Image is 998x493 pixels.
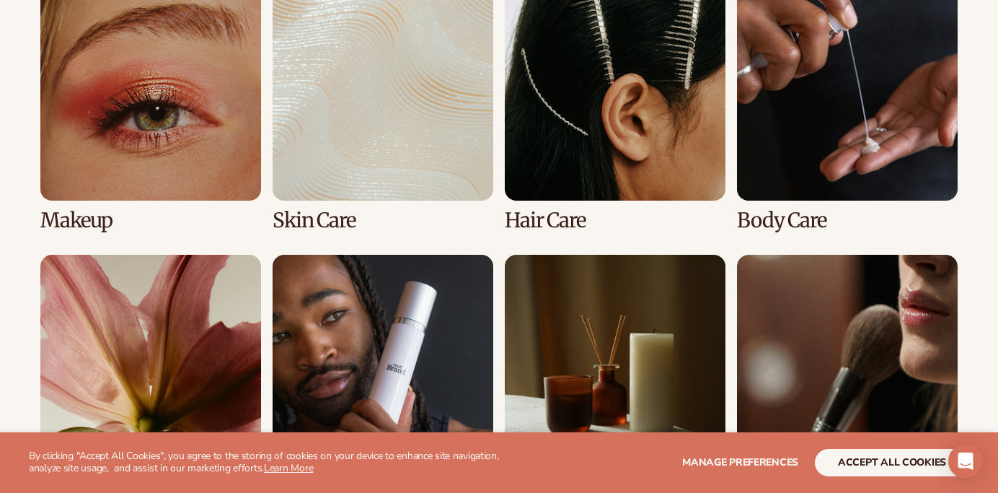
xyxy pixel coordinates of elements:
button: Manage preferences [682,449,798,476]
h3: Hair Care [505,209,725,232]
div: Open Intercom Messenger [948,444,983,479]
button: accept all cookies [815,449,969,476]
h3: Body Care [737,209,958,232]
p: By clicking "Accept All Cookies", you agree to the storing of cookies on your device to enhance s... [29,450,504,475]
h3: Skin Care [273,209,493,232]
h3: Makeup [40,209,261,232]
a: Learn More [264,461,313,475]
span: Manage preferences [682,455,798,469]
